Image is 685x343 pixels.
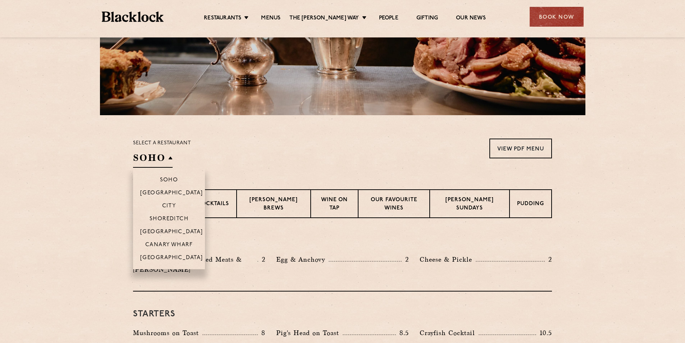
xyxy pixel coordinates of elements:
div: Book Now [530,7,584,27]
p: [PERSON_NAME] Brews [244,196,303,213]
p: 2 [402,255,409,264]
p: 8 [258,328,265,338]
p: Mushrooms on Toast [133,328,202,338]
p: Cocktails [197,200,229,209]
p: 2 [545,255,552,264]
a: Restaurants [204,15,241,23]
a: Menus [261,15,280,23]
h3: Starters [133,310,552,319]
p: 2 [258,255,265,264]
p: [GEOGRAPHIC_DATA] [140,255,203,262]
p: Our favourite wines [366,196,423,213]
p: [PERSON_NAME] Sundays [437,196,502,213]
a: View PDF Menu [489,139,552,158]
p: Pudding [517,200,544,209]
p: City [162,203,176,210]
p: 8.5 [396,328,409,338]
h2: SOHO [133,152,173,168]
p: Shoreditch [150,216,189,223]
p: 10.5 [536,328,552,338]
a: The [PERSON_NAME] Way [289,15,359,23]
a: People [379,15,398,23]
p: Canary Wharf [145,242,193,249]
a: Gifting [416,15,438,23]
p: Cheese & Pickle [420,254,476,265]
p: Crayfish Cocktail [420,328,479,338]
p: Pig's Head on Toast [276,328,343,338]
p: Wine on Tap [318,196,350,213]
p: [GEOGRAPHIC_DATA] [140,229,203,236]
p: Egg & Anchovy [276,254,329,265]
h3: Pre Chop Bites [133,236,552,245]
img: BL_Textured_Logo-footer-cropped.svg [102,12,164,22]
p: Soho [160,177,178,184]
a: Our News [456,15,486,23]
p: [GEOGRAPHIC_DATA] [140,190,203,197]
p: Select a restaurant [133,139,191,148]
